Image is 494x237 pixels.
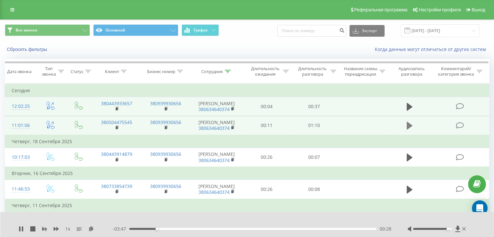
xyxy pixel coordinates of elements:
div: Open Intercom Messenger [472,200,488,216]
div: Статус [70,69,83,74]
span: 00:28 [380,226,391,232]
button: Основной [93,24,178,36]
div: Длительность разговора [296,66,329,77]
td: 00:08 [290,180,337,199]
span: Выход [472,7,485,12]
td: 01:10 [290,116,337,135]
a: 380733854739 [101,183,132,189]
td: Вторник, 16 Сентября 2025 [5,167,489,180]
a: 380443914879 [101,151,132,157]
button: График [182,24,219,36]
a: 380634640374 [198,125,230,131]
td: 00:26 [243,148,290,167]
a: 380939930656 [150,151,181,157]
span: График [194,28,208,32]
div: Тип звонка [41,66,56,77]
div: Комментарий/категория звонка [437,66,475,77]
button: Экспорт [349,25,385,37]
div: 11:46:53 [12,183,29,195]
div: Название схемы переадресации [344,66,378,77]
span: - 03:47 [113,226,129,232]
a: 380939930656 [150,183,181,189]
div: Клиент [105,69,119,74]
a: 380634640374 [198,106,230,112]
div: Бизнес номер [147,69,175,74]
span: 1 x [65,226,70,232]
td: 00:26 [243,180,290,199]
div: Длительность ожидания [249,66,282,77]
td: Сегодня [5,84,489,97]
td: 00:04 [243,97,290,116]
td: Четверг, 11 Сентября 2025 [5,199,489,212]
a: 380634640374 [198,189,230,195]
button: Сбросить фильтры [5,46,50,52]
a: Когда данные могут отличаться от других систем [375,46,489,52]
div: 10:17:03 [12,151,29,164]
td: [PERSON_NAME] [190,97,243,116]
button: Все звонки [5,24,90,36]
td: Четверг, 18 Сентября 2025 [5,135,489,148]
div: Accessibility label [447,228,449,230]
div: 12:02:25 [12,100,29,113]
div: Дата звонка [7,69,32,74]
td: 00:37 [290,97,337,116]
div: Accessibility label [156,228,158,230]
td: [PERSON_NAME] [190,116,243,135]
span: Реферальная программа [354,7,407,12]
a: 380939930656 [150,119,181,125]
td: 00:11 [243,116,290,135]
td: 00:07 [290,148,337,167]
div: Сотрудник [201,69,223,74]
a: 380939930656 [150,100,181,106]
td: [PERSON_NAME] [190,148,243,167]
a: 380504475545 [101,119,132,125]
a: 380634640374 [198,157,230,163]
span: Настройки профиля [419,7,461,12]
input: Поиск по номеру [277,25,346,37]
div: Аудиозапись разговора [393,66,431,77]
a: 380443933657 [101,100,132,106]
div: 11:01:06 [12,119,29,132]
span: Все звонки [16,28,37,33]
td: [PERSON_NAME] [190,180,243,199]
